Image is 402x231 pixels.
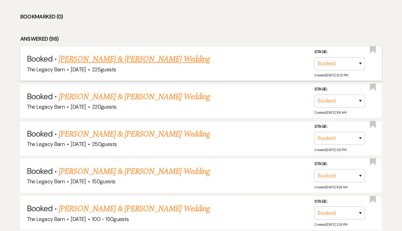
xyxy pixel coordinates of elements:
[71,103,86,110] span: [DATE]
[27,166,53,176] span: Booked
[59,91,209,103] a: [PERSON_NAME] & [PERSON_NAME] Wedding
[71,66,86,73] span: [DATE]
[27,216,65,223] span: The Legacy Barn
[314,148,346,152] span: Created: [DATE] 3:31 PM
[27,141,65,148] span: The Legacy Barn
[27,178,65,185] span: The Legacy Barn
[59,53,209,65] a: [PERSON_NAME] & [PERSON_NAME] Wedding
[27,103,65,110] span: The Legacy Barn
[92,66,116,73] span: 225 guests
[92,141,116,148] span: 250 guests
[314,198,365,205] label: Stage:
[92,178,115,185] span: 150 guests
[314,110,346,115] span: Created: [DATE] 11:14 AM
[71,141,86,148] span: [DATE]
[59,203,209,215] a: [PERSON_NAME] & [PERSON_NAME] Wedding
[314,48,365,56] label: Stage:
[314,123,365,130] label: Stage:
[314,160,365,168] label: Stage:
[314,73,348,77] span: Created: [DATE] 12:22 PM
[27,91,53,102] span: Booked
[20,35,382,43] li: Answered (98)
[92,216,129,223] span: 100 - 150 guests
[27,53,53,64] span: Booked
[314,222,347,227] span: Created: [DATE] 2:28 PM
[314,86,365,93] label: Stage:
[314,185,347,189] span: Created: [DATE] 11:39 AM
[27,203,53,214] span: Booked
[20,12,382,21] li: Bookmarked (0)
[27,66,65,73] span: The Legacy Barn
[71,216,86,223] span: [DATE]
[59,128,209,140] a: [PERSON_NAME] & [PERSON_NAME] Wedding
[92,103,116,110] span: 220 guests
[59,165,209,178] a: [PERSON_NAME] & [PERSON_NAME] Wedding
[71,178,86,185] span: [DATE]
[27,128,53,139] span: Booked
